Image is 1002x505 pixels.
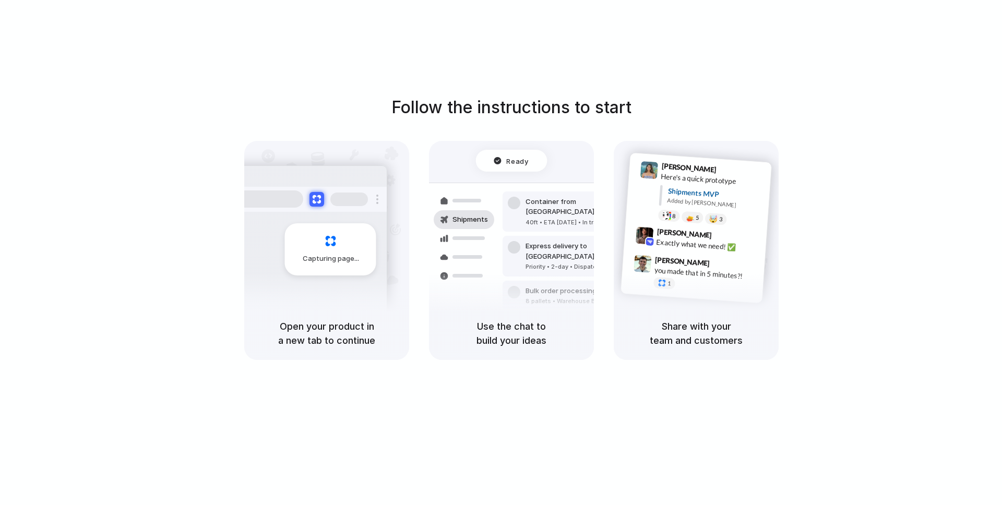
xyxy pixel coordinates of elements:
[661,160,717,175] span: [PERSON_NAME]
[656,236,760,254] div: Exactly what we need! ✅
[526,197,638,217] div: Container from [GEOGRAPHIC_DATA]
[655,254,710,269] span: [PERSON_NAME]
[667,280,671,286] span: 1
[507,155,529,166] span: Ready
[696,214,699,220] span: 5
[720,165,741,177] span: 9:41 AM
[719,216,723,222] span: 3
[526,218,638,227] div: 40ft • ETA [DATE] • In transit
[657,225,712,241] span: [PERSON_NAME]
[672,213,676,219] span: 8
[452,214,488,225] span: Shipments
[709,215,718,223] div: 🤯
[626,319,766,347] h5: Share with your team and customers
[526,241,638,261] div: Express delivery to [GEOGRAPHIC_DATA]
[713,259,734,271] span: 9:47 AM
[715,231,736,243] span: 9:42 AM
[654,264,758,282] div: you made that in 5 minutes?!
[661,171,765,188] div: Here's a quick prototype
[667,185,764,202] div: Shipments MVP
[303,254,361,264] span: Capturing page
[442,319,581,347] h5: Use the chat to build your ideas
[526,262,638,271] div: Priority • 2-day • Dispatched
[526,286,623,296] div: Bulk order processing
[667,196,763,211] div: Added by [PERSON_NAME]
[391,95,631,120] h1: Follow the instructions to start
[257,319,397,347] h5: Open your product in a new tab to continue
[526,297,623,306] div: 8 pallets • Warehouse B • Packed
